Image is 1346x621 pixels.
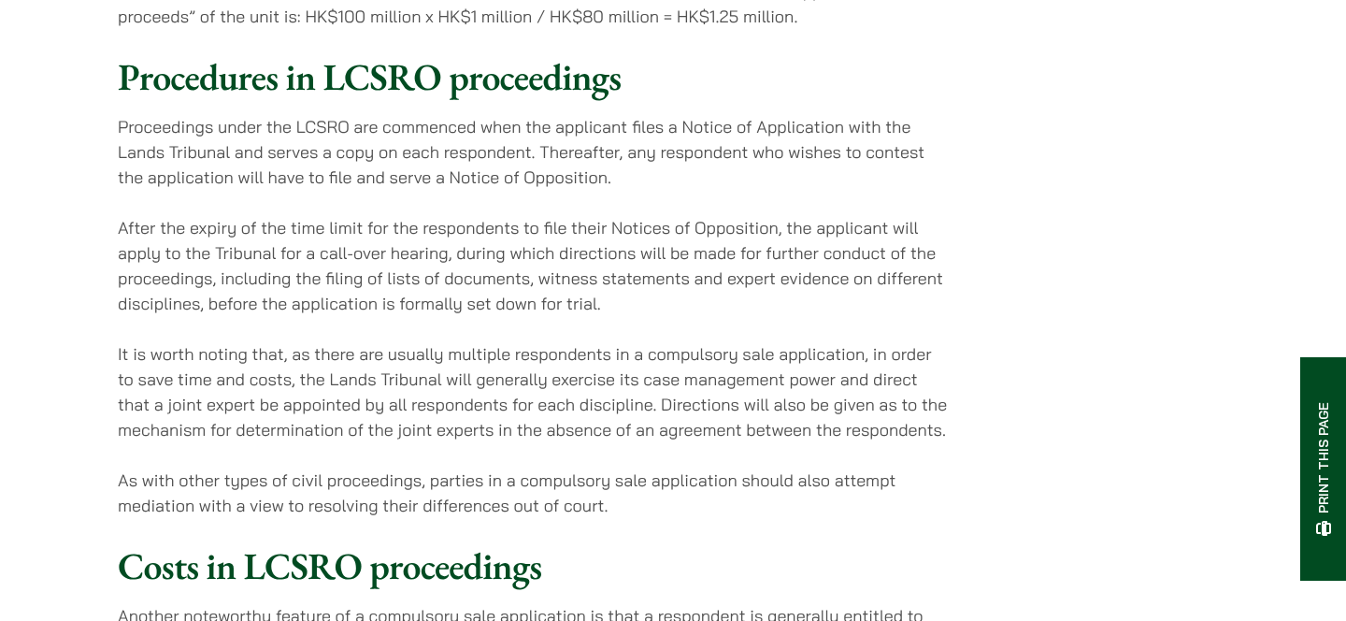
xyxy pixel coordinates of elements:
[118,114,951,190] p: Proceedings under the LCSRO are commenced when the applicant files a Notice of Application with t...
[118,215,951,316] p: After the expiry of the time limit for the respondents to file their Notices of Opposition, the a...
[118,54,951,99] h2: Procedures in LCSRO proceedings
[118,468,951,518] p: As with other types of civil proceedings, parties in a compulsory sale application should also at...
[118,543,951,588] h2: Costs in LCSRO proceedings
[118,341,951,442] p: It is worth noting that, as there are usually multiple respondents in a compulsory sale applicati...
